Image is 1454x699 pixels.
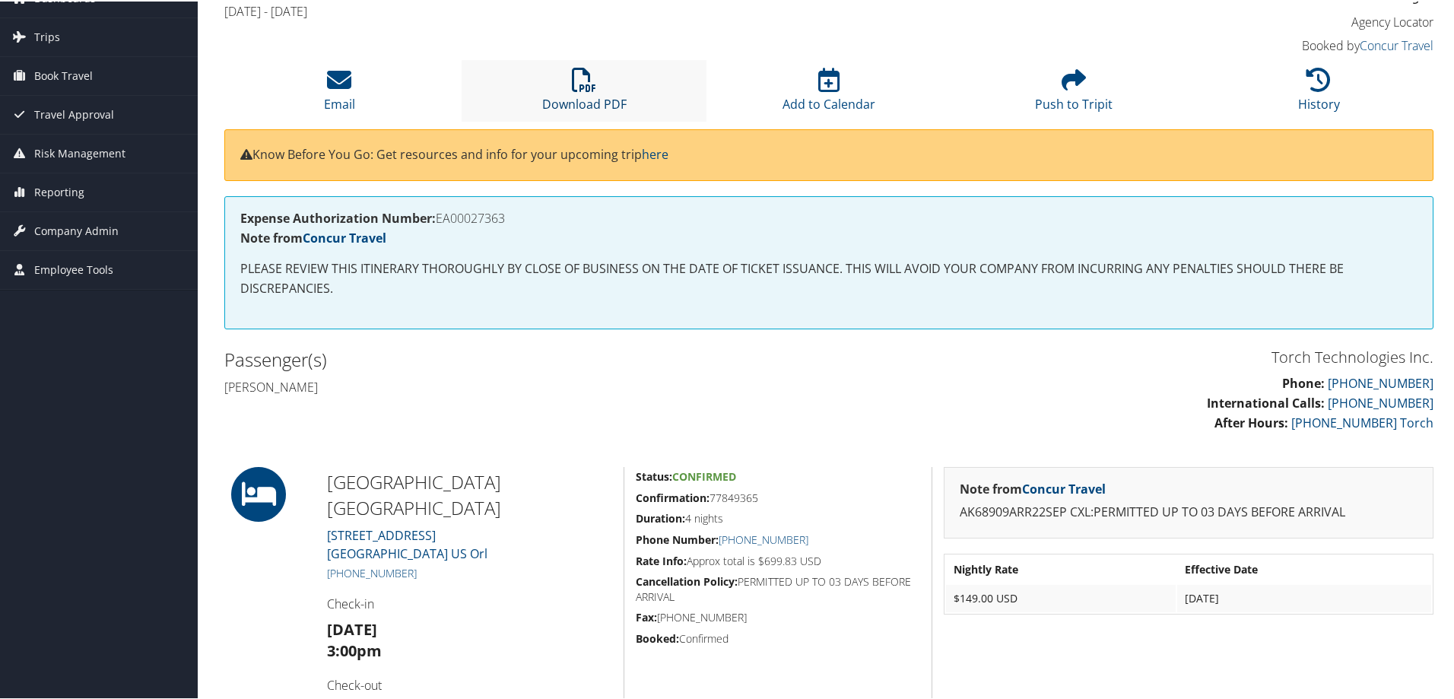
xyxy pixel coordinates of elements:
[240,211,1417,223] h4: EA00027363
[1291,413,1433,430] a: [PHONE_NUMBER] Torch
[636,531,719,545] strong: Phone Number:
[636,468,672,482] strong: Status:
[636,630,920,645] h5: Confirmed
[636,573,738,587] strong: Cancellation Policy:
[542,75,627,111] a: Download PDF
[1148,12,1433,29] h4: Agency Locator
[1148,36,1433,52] h4: Booked by
[240,228,386,245] strong: Note from
[327,594,612,611] h4: Check-in
[1207,393,1325,410] strong: International Calls:
[34,56,93,94] span: Book Travel
[240,258,1417,297] p: PLEASE REVIEW THIS ITINERARY THOROUGHLY BY CLOSE OF BUSINESS ON THE DATE OF TICKET ISSUANCE. THIS...
[224,377,817,394] h4: [PERSON_NAME]
[636,608,657,623] strong: Fax:
[636,489,710,504] strong: Confirmation:
[636,489,920,504] h5: 77849365
[636,510,685,524] strong: Duration:
[327,526,487,561] a: [STREET_ADDRESS][GEOGRAPHIC_DATA] US Orl
[327,468,612,519] h2: [GEOGRAPHIC_DATA] [GEOGRAPHIC_DATA]
[240,208,436,225] strong: Expense Authorization Number:
[34,133,125,171] span: Risk Management
[1328,393,1433,410] a: [PHONE_NUMBER]
[327,639,382,659] strong: 3:00pm
[34,172,84,210] span: Reporting
[946,554,1176,582] th: Nightly Rate
[1214,413,1288,430] strong: After Hours:
[960,479,1106,496] strong: Note from
[636,573,920,602] h5: PERMITTED UP TO 03 DAYS BEFORE ARRIVAL
[34,17,60,55] span: Trips
[946,583,1176,611] td: $149.00 USD
[324,75,355,111] a: Email
[1298,75,1340,111] a: History
[327,564,417,579] a: [PHONE_NUMBER]
[34,249,113,288] span: Employee Tools
[224,345,817,371] h2: Passenger(s)
[240,144,1417,164] p: Know Before You Go: Get resources and info for your upcoming trip
[636,510,920,525] h5: 4 nights
[636,608,920,624] h5: [PHONE_NUMBER]
[34,94,114,132] span: Travel Approval
[1035,75,1113,111] a: Push to Tripit
[840,345,1433,367] h3: Torch Technologies Inc.
[327,618,377,638] strong: [DATE]
[1328,373,1433,390] a: [PHONE_NUMBER]
[1177,554,1431,582] th: Effective Date
[636,630,679,644] strong: Booked:
[783,75,875,111] a: Add to Calendar
[1022,479,1106,496] a: Concur Travel
[1360,36,1433,52] a: Concur Travel
[960,501,1417,521] p: AK68909ARR22SEP CXL:PERMITTED UP TO 03 DAYS BEFORE ARRIVAL
[672,468,736,482] span: Confirmed
[636,552,687,567] strong: Rate Info:
[34,211,119,249] span: Company Admin
[642,145,668,161] a: here
[636,552,920,567] h5: Approx total is $699.83 USD
[224,2,1125,18] h4: [DATE] - [DATE]
[1177,583,1431,611] td: [DATE]
[719,531,808,545] a: [PHONE_NUMBER]
[327,675,612,692] h4: Check-out
[303,228,386,245] a: Concur Travel
[1282,373,1325,390] strong: Phone:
